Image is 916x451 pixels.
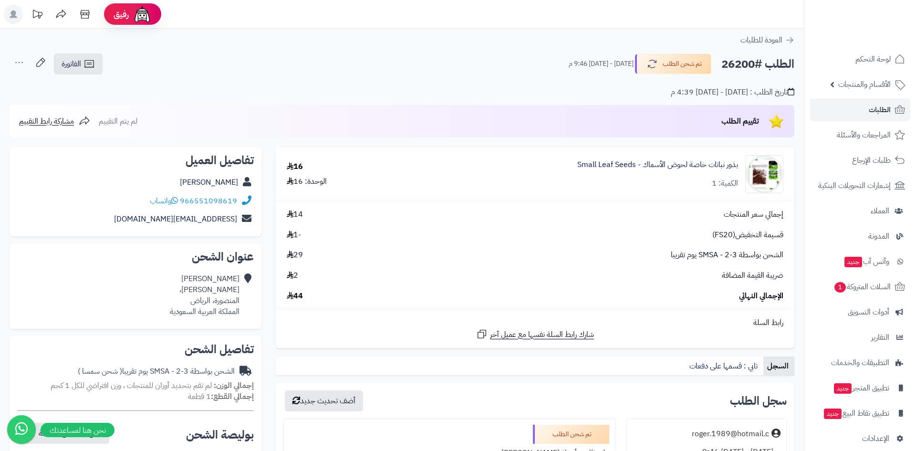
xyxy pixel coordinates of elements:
a: السلات المتروكة1 [810,275,910,298]
div: roger.1989@hotmail.c [692,429,769,440]
span: شارك رابط السلة نفسها مع عميل آخر [490,329,594,340]
a: تحديثات المنصة [25,5,49,26]
span: المراجعات والأسئلة [837,128,891,142]
span: العودة للطلبات [740,34,782,46]
strong: إجمالي القطع: [211,391,254,402]
span: المدونة [868,230,889,243]
div: الكمية: 1 [712,178,738,189]
a: العملاء [810,199,910,222]
span: جديد [824,409,842,419]
span: التطبيقات والخدمات [831,356,889,369]
a: 966551098619 [180,195,237,207]
div: الشحن بواسطة SMSA - 2-3 يوم تقريبا [78,366,235,377]
div: تاريخ الطلب : [DATE] - [DATE] 4:39 م [671,87,794,98]
span: ( شحن سمسا ) [78,366,122,377]
span: الأقسام والمنتجات [838,78,891,91]
h2: الطلب #26200 [721,54,794,74]
span: -1 [287,230,301,241]
span: 29 [287,250,303,261]
span: الشحن بواسطة SMSA - 2-3 يوم تقريبا [671,250,783,261]
a: تطبيق نقاط البيعجديد [810,402,910,425]
h2: تفاصيل العميل [17,155,254,166]
span: تقييم الطلب [721,115,759,127]
span: أدوات التسويق [848,305,889,319]
span: قسيمة التخفيض(FS20) [712,230,783,241]
strong: إجمالي الوزن: [214,380,254,391]
span: جديد [844,257,862,267]
span: 1 [834,282,846,293]
a: تابي : قسمها على دفعات [686,357,763,376]
a: واتساب [150,195,178,207]
span: العملاء [871,204,889,218]
span: تطبيق المتجر [833,381,889,395]
div: 16 [287,161,303,172]
img: ai-face.png [133,5,152,24]
span: الإجمالي النهائي [739,291,783,302]
a: لوحة التحكم [810,48,910,71]
a: الإعدادات [810,427,910,450]
a: أدوات التسويق [810,301,910,324]
span: جديد [834,383,852,394]
a: الفاتورة [54,53,103,74]
button: أضف تحديث جديد [285,390,363,411]
span: 2 [287,270,298,281]
h2: تفاصيل الشحن [17,344,254,355]
a: بذور نباتات خاصة لحوض الأسماك - Small Leaf Seeds [577,159,738,170]
small: 1 قطعة [188,391,254,402]
span: 14 [287,209,303,220]
span: لم تقم بتحديد أوزان للمنتجات ، وزن افتراضي للكل 1 كجم [51,380,212,391]
span: الإعدادات [862,432,889,445]
span: لوحة التحكم [855,52,891,66]
a: المراجعات والأسئلة [810,124,910,147]
h2: بوليصة الشحن [186,429,254,441]
a: [PERSON_NAME] [180,177,238,188]
span: السلات المتروكة [833,280,891,294]
div: الوحدة: 16 [287,176,327,187]
a: إشعارات التحويلات البنكية [810,174,910,197]
span: مشاركة رابط التقييم [19,115,74,127]
span: طلبات الإرجاع [852,154,891,167]
span: إشعارات التحويلات البنكية [818,179,891,192]
span: لم يتم التقييم [99,115,137,127]
span: إجمالي سعر المنتجات [724,209,783,220]
h3: سجل الطلب [730,395,787,407]
a: الطلبات [810,98,910,121]
a: [EMAIL_ADDRESS][DOMAIN_NAME] [114,213,237,225]
a: تطبيق المتجرجديد [810,377,910,399]
a: شارك رابط السلة نفسها مع عميل آخر [476,328,594,340]
div: [PERSON_NAME] [PERSON_NAME]، المنصورة، الرياض المملكة العربية السعودية [170,273,239,317]
span: تطبيق نقاط البيع [823,407,889,420]
span: التقارير [871,331,889,344]
a: التطبيقات والخدمات [810,351,910,374]
img: 1682658692-22450215_ffc1a3937-a47a7-46f9-a315-9ease098e6d5b_102a4_1024-2000x2000w1234567890po-90x... [746,155,783,193]
div: تم شحن الطلب [533,425,609,444]
a: مشاركة رابط التقييم [19,115,90,127]
a: المدونة [810,225,910,248]
span: الفاتورة [62,58,81,70]
span: 44 [287,291,303,302]
a: وآتس آبجديد [810,250,910,273]
a: السجل [763,357,794,376]
span: ضريبة القيمة المضافة [722,270,783,281]
small: [DATE] - [DATE] 9:46 م [569,59,634,69]
button: تم شحن الطلب [635,54,711,74]
h2: عنوان الشحن [17,251,254,262]
a: التقارير [810,326,910,349]
span: وآتس آب [843,255,889,268]
a: طلبات الإرجاع [810,149,910,172]
span: الطلبات [869,103,891,116]
a: العودة للطلبات [740,34,794,46]
div: رابط السلة [280,317,791,328]
span: رفيق [114,9,129,20]
span: نسخ رابط تتبع الشحنة [39,428,102,439]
